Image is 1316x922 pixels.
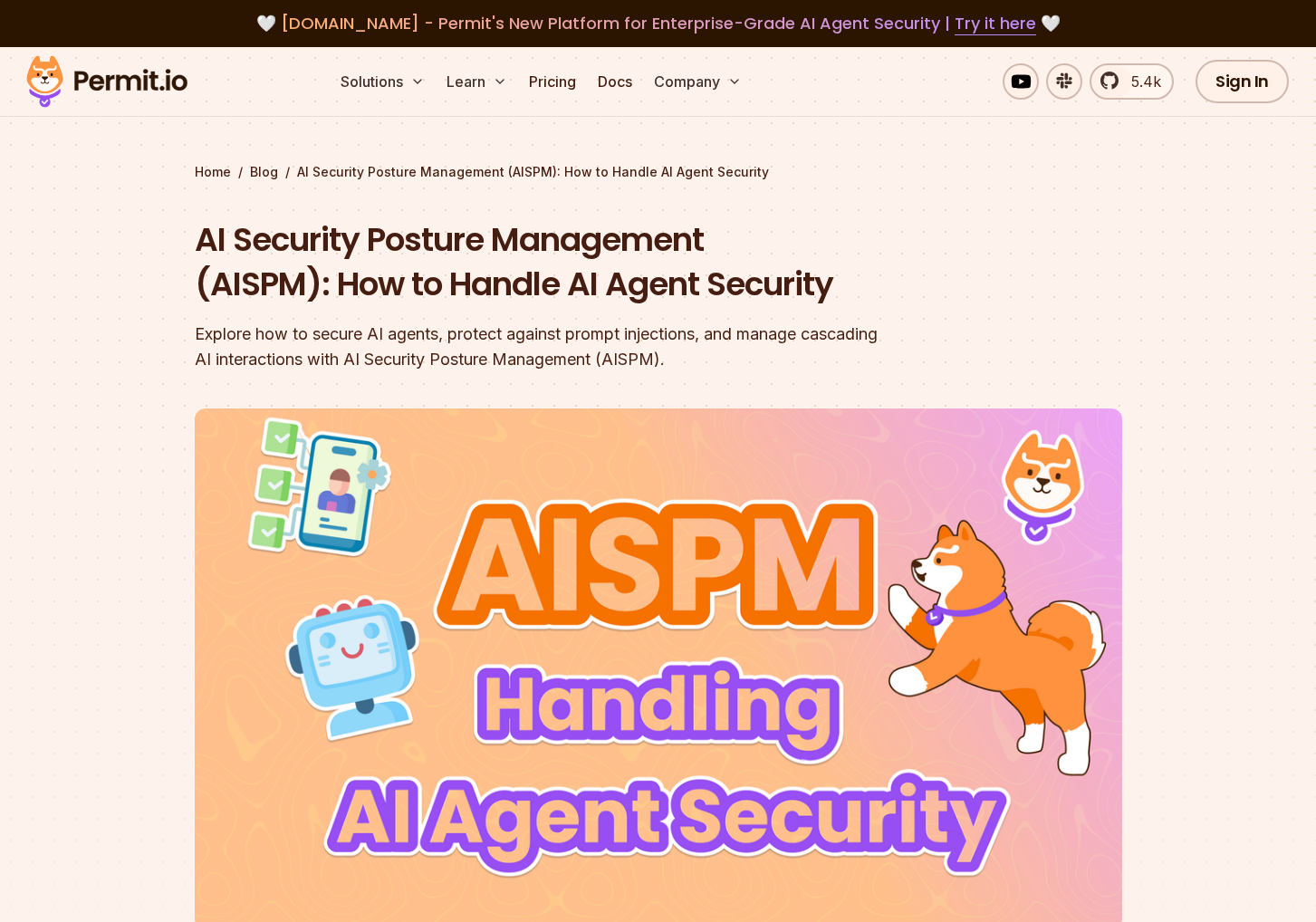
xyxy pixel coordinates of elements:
img: Permit logo [18,51,196,112]
a: Try it here [955,12,1036,35]
a: Docs [591,63,639,100]
h1: AI Security Posture Management (AISPM): How to Handle AI Agent Security [195,217,890,307]
span: 5.4k [1120,71,1161,92]
a: Blog [250,163,278,181]
a: Sign In [1196,60,1289,103]
a: Pricing [522,63,583,100]
div: Explore how to secure AI agents, protect against prompt injections, and manage cascading AI inter... [195,322,890,372]
a: 5.4k [1090,63,1174,100]
div: / / [195,163,1122,181]
a: Home [195,163,231,181]
div: 🤍 🤍 [43,11,1273,36]
button: Learn [439,63,514,100]
span: [DOMAIN_NAME] - Permit's New Platform for Enterprise-Grade AI Agent Security | [281,12,1036,34]
button: Company [647,63,749,100]
button: Solutions [333,63,432,100]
